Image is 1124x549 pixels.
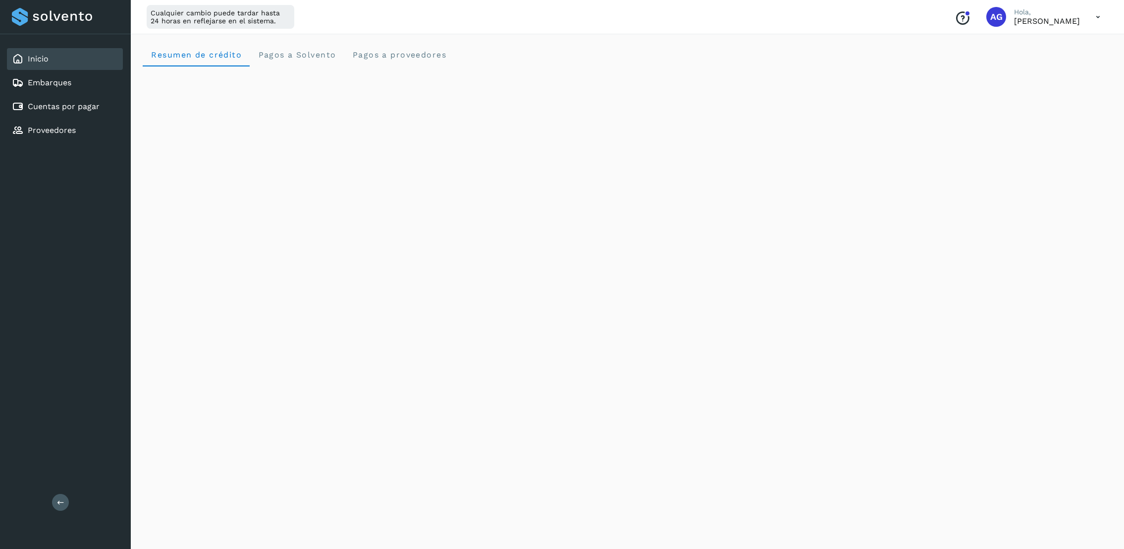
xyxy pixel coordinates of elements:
[1014,16,1080,26] p: Abigail Gonzalez Leon
[147,5,294,29] div: Cualquier cambio puede tardar hasta 24 horas en reflejarse en el sistema.
[28,125,76,135] a: Proveedores
[7,120,123,141] div: Proveedores
[258,50,336,60] span: Pagos a Solvento
[151,50,242,60] span: Resumen de crédito
[28,54,49,63] a: Inicio
[352,50,446,60] span: Pagos a proveedores
[28,78,71,87] a: Embarques
[7,72,123,94] div: Embarques
[7,96,123,118] div: Cuentas por pagar
[7,48,123,70] div: Inicio
[1014,8,1080,16] p: Hola,
[28,102,100,111] a: Cuentas por pagar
